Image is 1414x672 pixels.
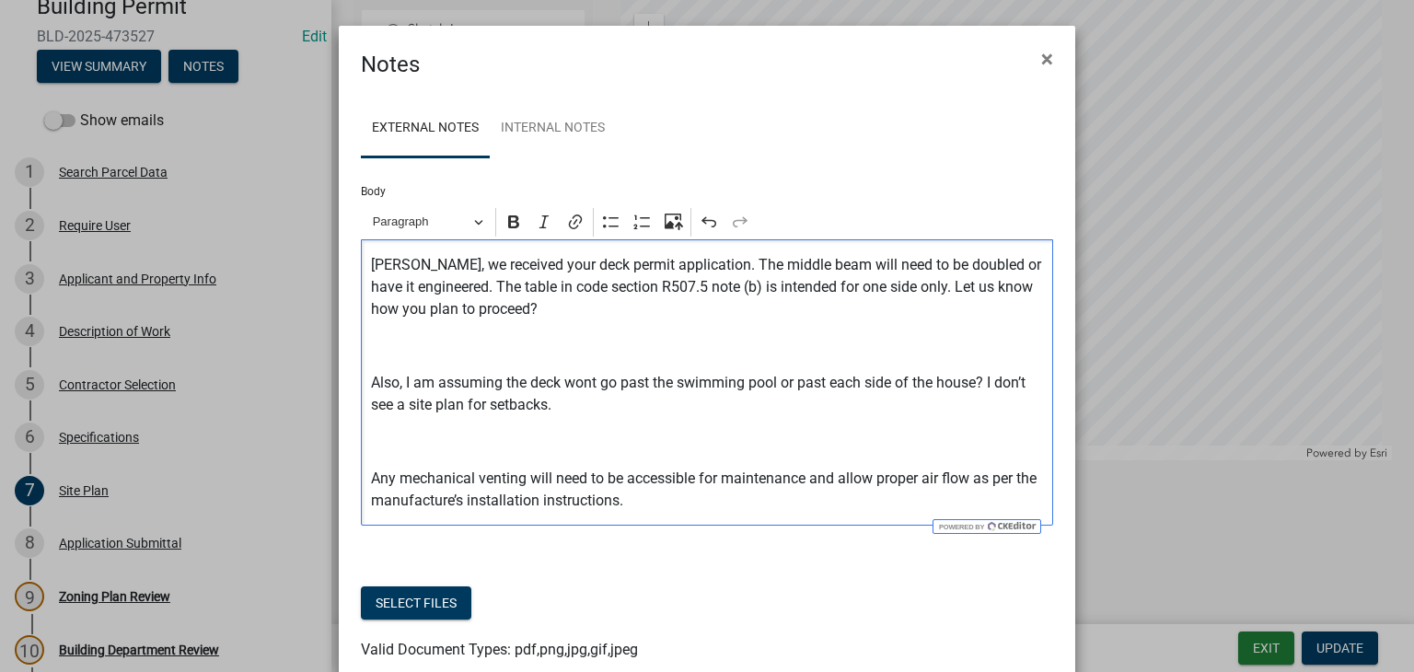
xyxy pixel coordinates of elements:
[490,99,616,158] a: Internal Notes
[361,586,471,620] button: Select files
[371,468,1044,512] p: Any mechanical venting will need to be accessible for maintenance and allow proper air flow as pe...
[361,204,1053,239] div: Editor toolbar
[361,186,386,197] label: Body
[937,523,984,531] span: Powered by
[373,211,469,233] span: Paragraph
[371,372,1044,416] p: Also, I am assuming the deck wont go past the swimming pool or past each side of the house? I don...
[371,254,1044,320] p: [PERSON_NAME], we received your deck permit application. The middle beam will need to be doubled ...
[361,48,420,81] h4: Notes
[1041,46,1053,72] span: ×
[361,239,1053,526] div: Editor editing area: main. Press Alt+0 for help.
[365,208,492,237] button: Paragraph, Heading
[1026,33,1068,85] button: Close
[361,99,490,158] a: External Notes
[361,641,638,658] span: Valid Document Types: pdf,png,jpg,gif,jpeg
